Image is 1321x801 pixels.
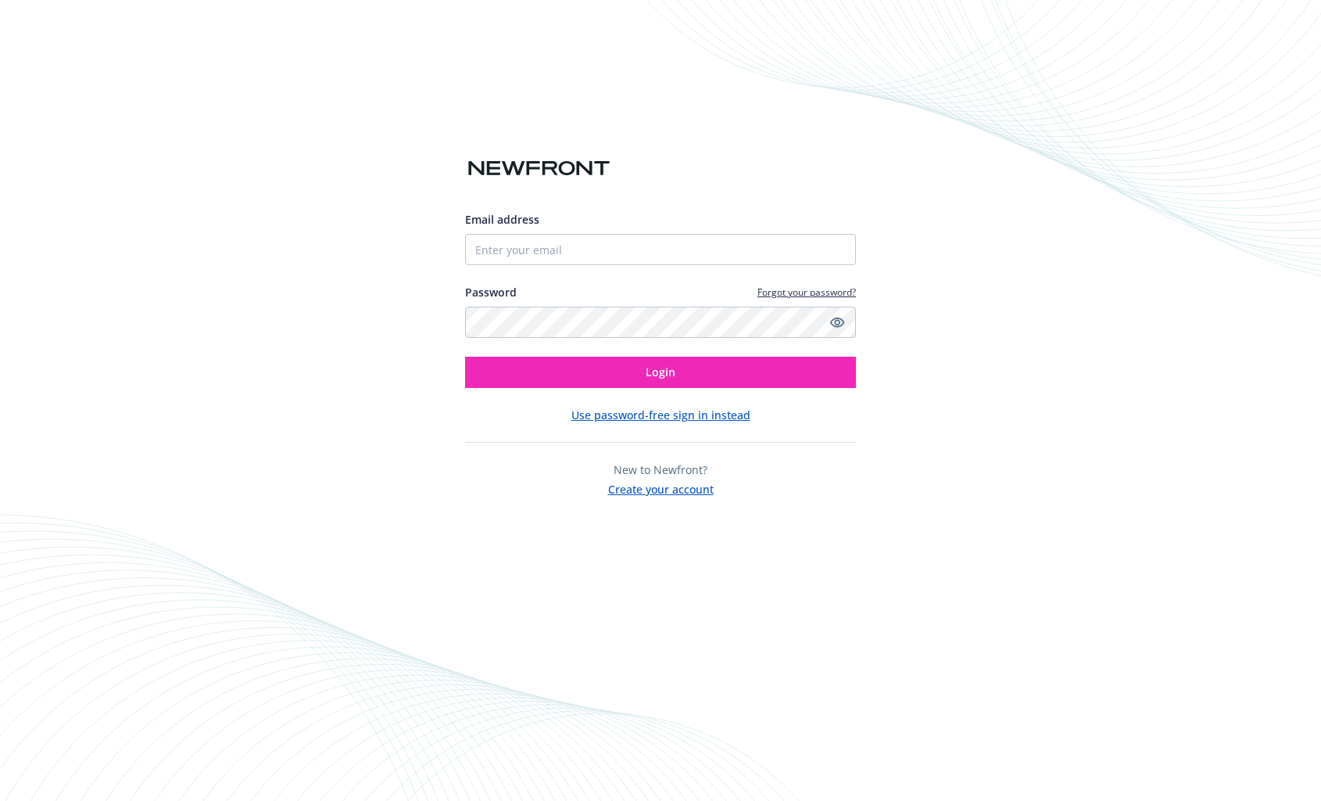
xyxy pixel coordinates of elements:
[465,357,856,388] button: Login
[614,462,707,477] span: New to Newfront?
[646,365,675,379] span: Login
[465,234,856,265] input: Enter your email
[465,284,517,300] label: Password
[465,155,613,182] img: Newfront logo
[608,478,714,497] button: Create your account
[757,286,856,299] a: Forgot your password?
[571,407,750,423] button: Use password-free sign in instead
[828,313,847,332] a: Show password
[465,212,539,227] span: Email address
[465,307,856,338] input: Enter your password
